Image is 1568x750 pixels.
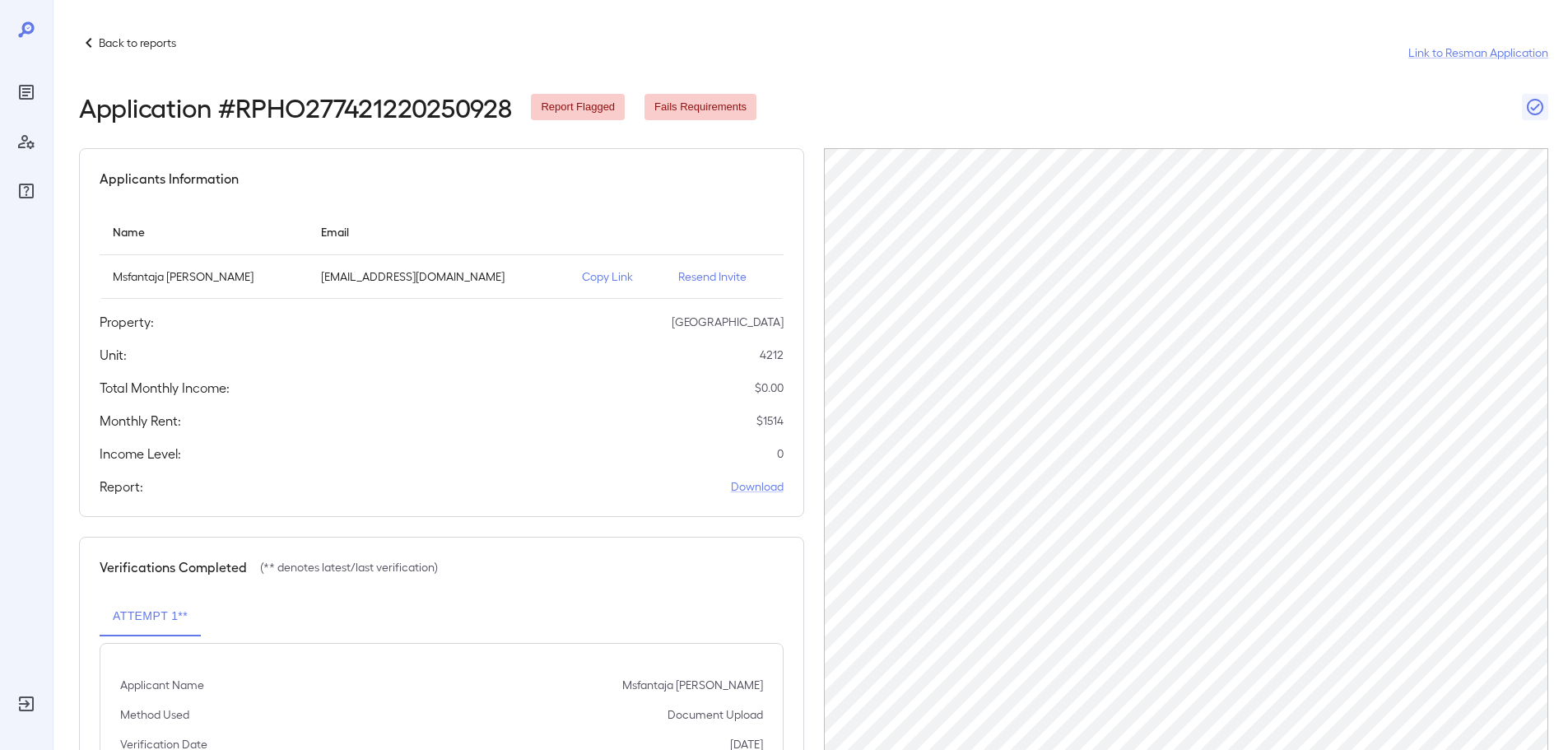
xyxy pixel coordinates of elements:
h5: Income Level: [100,444,181,464]
p: [GEOGRAPHIC_DATA] [672,314,784,330]
p: Msfantaja [PERSON_NAME] [113,268,295,285]
div: Reports [13,79,40,105]
p: Copy Link [582,268,652,285]
a: Link to Resman Application [1408,44,1548,61]
span: Fails Requirements [644,100,756,115]
p: Applicant Name [120,677,204,693]
p: Document Upload [668,706,763,723]
p: Resend Invite [678,268,770,285]
p: (** denotes latest/last verification) [260,559,438,575]
p: 4212 [760,347,784,363]
h5: Unit: [100,345,127,365]
th: Email [308,208,570,255]
p: 0 [777,445,784,462]
h2: Application # RPHO277421220250928 [79,92,511,122]
th: Name [100,208,308,255]
p: [EMAIL_ADDRESS][DOMAIN_NAME] [321,268,556,285]
div: Manage Users [13,128,40,155]
p: $ 1514 [756,412,784,429]
button: Close Report [1522,94,1548,120]
h5: Monthly Rent: [100,411,181,431]
button: Attempt 1** [100,597,201,636]
h5: Report: [100,477,143,496]
p: Method Used [120,706,189,723]
p: Back to reports [99,35,176,51]
span: Report Flagged [531,100,625,115]
p: Msfantaja [PERSON_NAME] [622,677,763,693]
p: $ 0.00 [755,380,784,396]
table: simple table [100,208,784,299]
h5: Verifications Completed [100,557,247,577]
div: FAQ [13,178,40,204]
h5: Property: [100,312,154,332]
div: Log Out [13,691,40,717]
a: Download [731,478,784,495]
h5: Total Monthly Income: [100,378,230,398]
h5: Applicants Information [100,169,239,189]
